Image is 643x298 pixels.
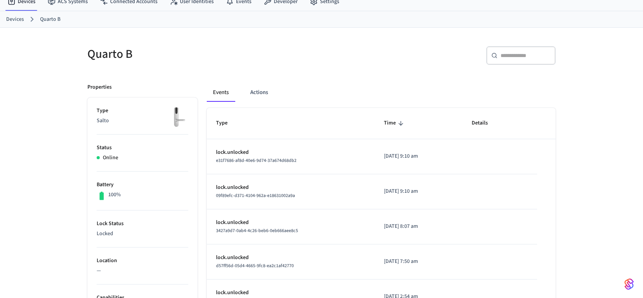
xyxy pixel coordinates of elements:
[216,219,365,227] p: lock.unlocked
[97,267,188,275] p: —
[244,83,274,102] button: Actions
[216,227,298,234] span: 3427a9d7-0ab4-4c26-beb6-0eb666aee8c5
[384,152,454,160] p: [DATE] 9:10 am
[472,117,498,129] span: Details
[103,154,118,162] p: Online
[216,117,238,129] span: Type
[108,191,121,199] p: 100%
[97,144,188,152] p: Status
[384,117,406,129] span: Time
[40,15,60,24] a: Quarto B
[216,192,295,199] span: 09f89efc-d371-4104-962a-e18631002a9a
[97,181,188,189] p: Battery
[384,258,454,266] p: [DATE] 7:50 am
[87,46,317,62] h5: Quarto B
[216,289,365,297] p: lock.unlocked
[216,184,365,192] p: lock.unlocked
[625,278,634,290] img: SeamLogoGradient.69752ec5.svg
[6,15,24,24] a: Devices
[384,187,454,195] p: [DATE] 9:10 am
[97,230,188,238] p: Locked
[97,107,188,115] p: Type
[87,83,112,91] p: Properties
[216,148,365,157] p: lock.unlocked
[169,107,188,127] img: salto_escutcheon
[216,254,365,262] p: lock.unlocked
[384,222,454,231] p: [DATE] 8:07 am
[97,257,188,265] p: Location
[97,220,188,228] p: Lock Status
[97,117,188,125] p: Salto
[207,83,235,102] button: Events
[216,263,294,269] span: d57ff56d-05d4-4665-9fc8-ea2c1af42770
[207,83,556,102] div: ant example
[216,157,296,164] span: e31f7686-af8d-40e6-9d74-37a674d68db2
